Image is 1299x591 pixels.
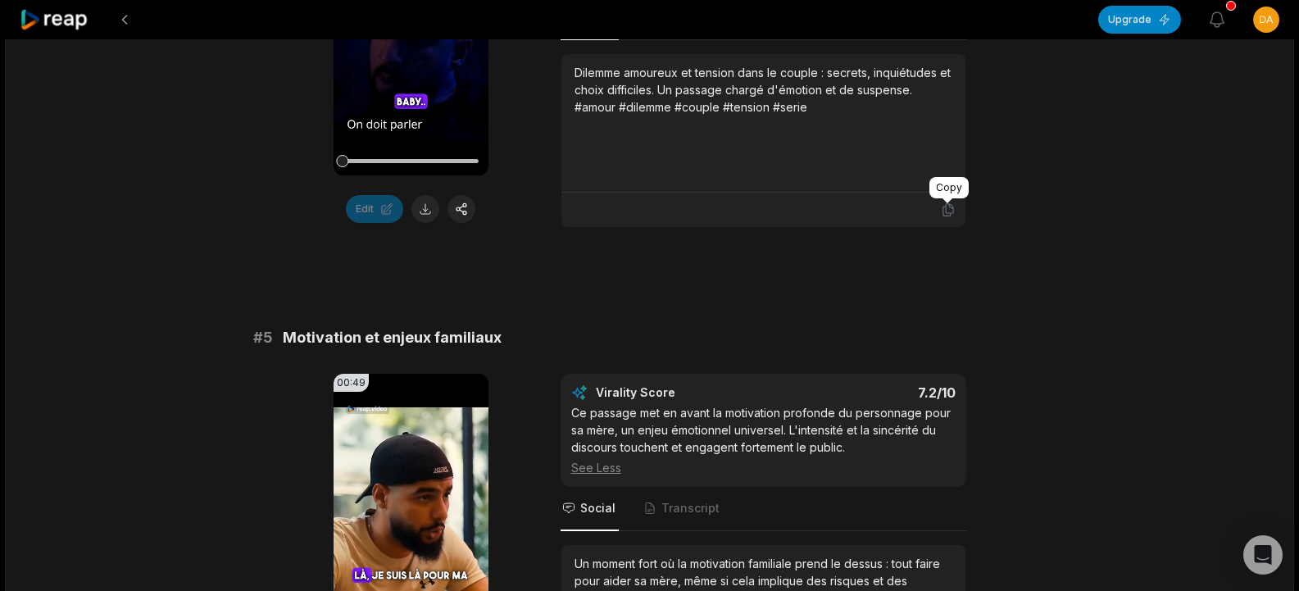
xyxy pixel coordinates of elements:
button: Upgrade [1098,6,1181,34]
div: 7.2 /10 [779,384,956,401]
button: Edit [346,195,403,223]
div: Dilemme amoureux et tension dans le couple : secrets, inquiétudes et choix difficiles. Un passage... [575,64,952,116]
span: Transcript [661,500,720,516]
div: Open Intercom Messenger [1243,535,1283,575]
span: # 5 [253,326,273,349]
div: Copy [929,177,969,198]
nav: Tabs [561,487,966,531]
div: See Less [571,459,956,476]
span: Motivation et enjeux familiaux [283,326,502,349]
span: Social [580,500,615,516]
div: Virality Score [596,384,772,401]
div: Ce passage met en avant la motivation profonde du personnage pour sa mère, un enjeu émotionnel un... [571,404,956,476]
